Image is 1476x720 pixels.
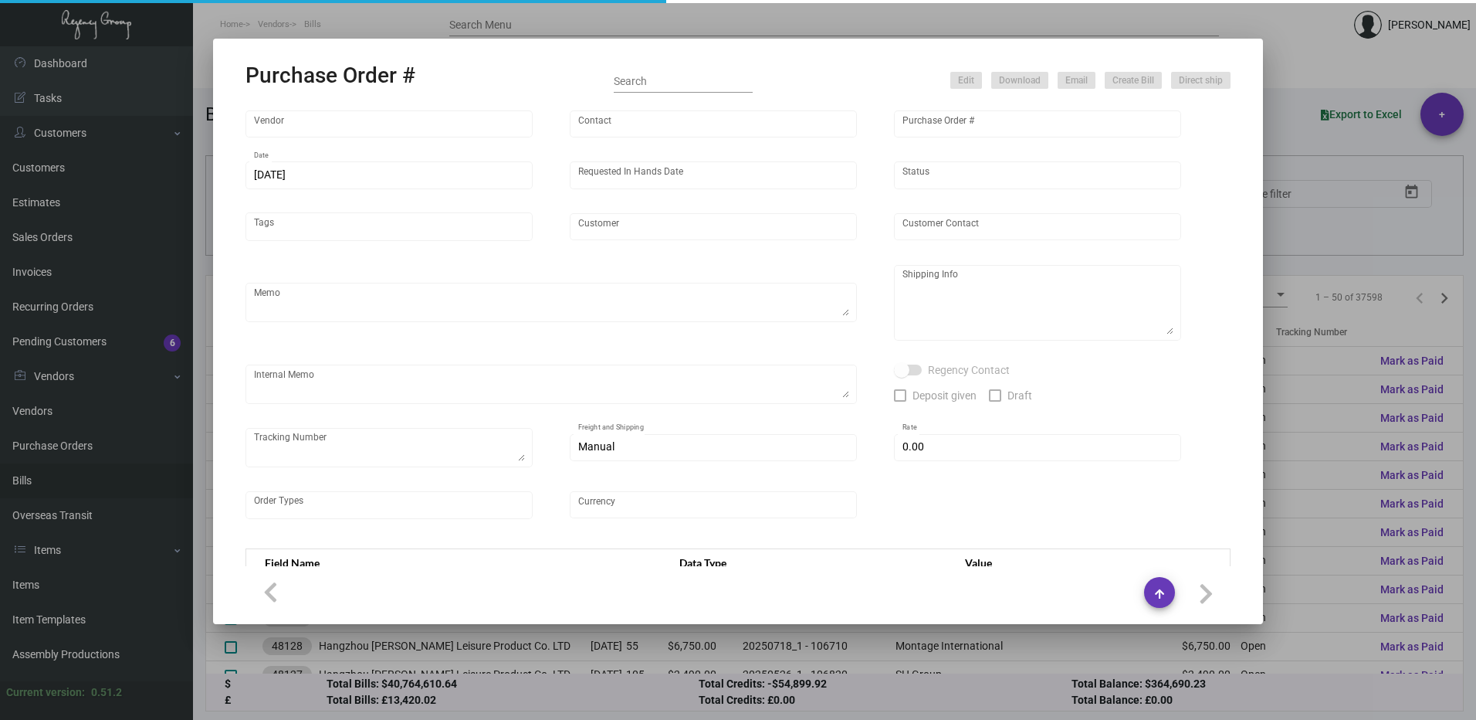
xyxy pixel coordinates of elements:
[246,549,665,576] th: Field Name
[991,72,1048,89] button: Download
[999,74,1041,87] span: Download
[578,440,614,453] span: Manual
[1007,386,1032,405] span: Draft
[928,361,1010,379] span: Regency Contact
[1112,74,1154,87] span: Create Bill
[1058,72,1095,89] button: Email
[1105,72,1162,89] button: Create Bill
[245,63,415,89] h2: Purchase Order #
[1179,74,1223,87] span: Direct ship
[950,72,982,89] button: Edit
[91,684,122,701] div: 0.51.2
[912,386,977,405] span: Deposit given
[6,684,85,701] div: Current version:
[950,549,1230,576] th: Value
[664,549,950,576] th: Data Type
[1065,74,1088,87] span: Email
[1171,72,1231,89] button: Direct ship
[958,74,974,87] span: Edit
